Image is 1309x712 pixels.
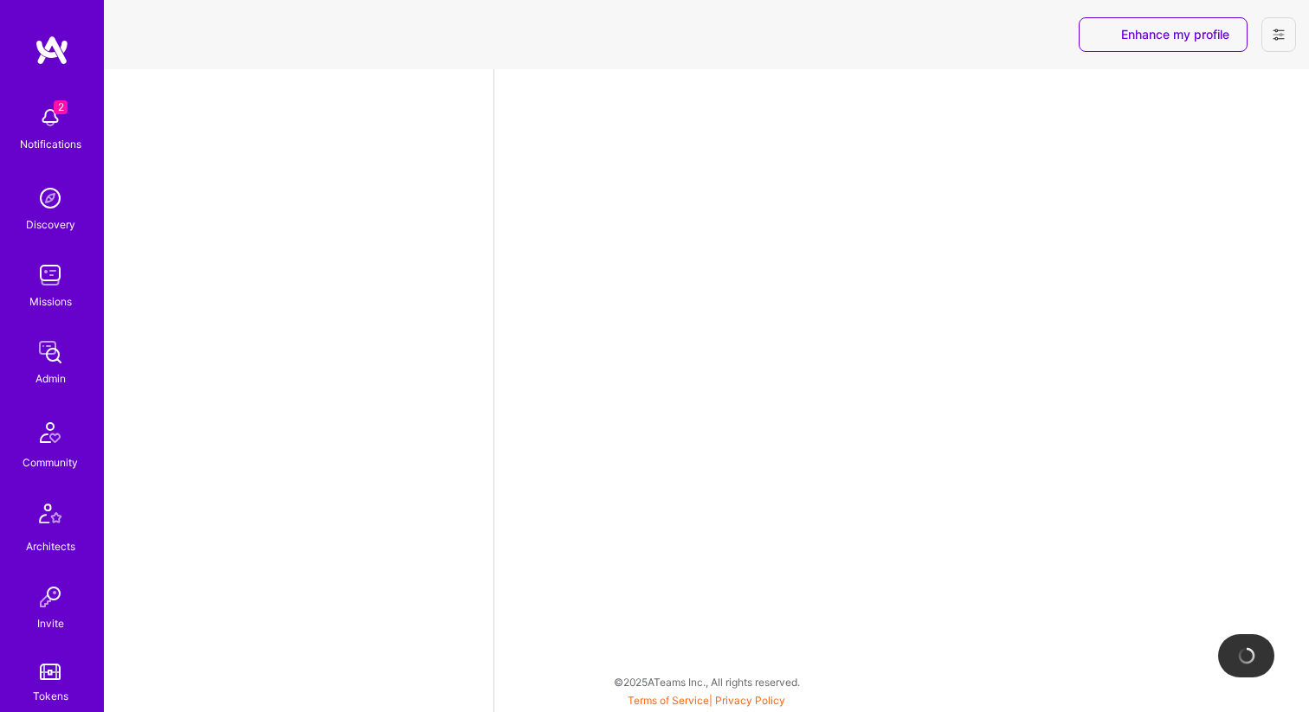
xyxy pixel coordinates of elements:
div: Admin [35,369,66,388]
div: Notifications [20,135,81,153]
img: tokens [40,664,61,680]
img: Community [29,412,71,453]
img: admin teamwork [33,335,68,369]
div: Discovery [26,215,75,234]
img: bell [33,100,68,135]
a: Terms of Service [628,694,709,707]
a: Privacy Policy [715,694,785,707]
i: icon SuggestedTeams [1097,29,1111,42]
span: Enhance my profile [1097,26,1229,43]
button: Enhance my profile [1079,17,1248,52]
span: | [628,694,785,707]
div: Tokens [33,687,68,705]
img: teamwork [33,258,68,292]
div: Community [23,453,78,471]
img: loading [1236,645,1257,666]
div: © 2025 ATeams Inc., All rights reserved. [104,660,1309,703]
img: Architects [29,496,71,537]
div: Architects [26,537,75,555]
img: discovery [33,181,68,215]
span: 2 [54,100,68,114]
div: Invite [37,614,64,632]
img: Invite [33,580,68,614]
div: Missions [29,292,72,311]
img: logo [35,35,69,66]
